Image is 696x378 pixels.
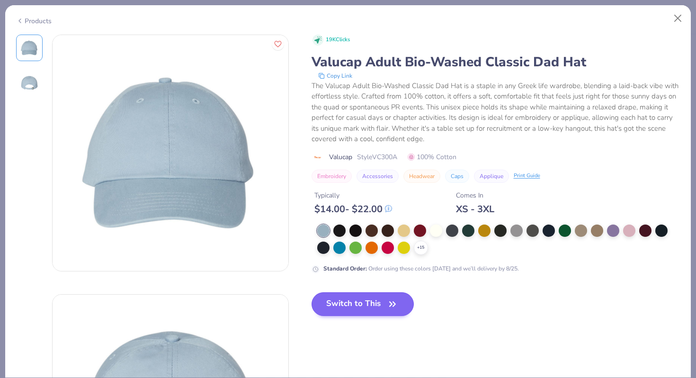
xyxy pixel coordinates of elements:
[272,38,284,50] button: Like
[669,9,687,27] button: Close
[312,153,324,161] img: brand logo
[357,152,397,162] span: Style VC300A
[403,170,440,183] button: Headwear
[312,53,680,71] div: Valucap Adult Bio-Washed Classic Dad Hat
[417,244,424,251] span: + 15
[323,265,367,272] strong: Standard Order :
[314,203,392,215] div: $ 14.00 - $ 22.00
[312,81,680,144] div: The Valucap Adult Bio-Washed Classic Dad Hat is a staple in any Greek life wardrobe, blending a l...
[312,292,414,316] button: Switch to This
[357,170,399,183] button: Accessories
[18,72,41,95] img: Back
[456,203,494,215] div: XS - 3XL
[514,172,540,180] div: Print Guide
[329,152,352,162] span: Valucap
[18,36,41,59] img: Front
[456,190,494,200] div: Comes In
[315,71,355,81] button: copy to clipboard
[312,170,352,183] button: Embroidery
[408,152,456,162] span: 100% Cotton
[445,170,469,183] button: Caps
[53,35,288,271] img: Front
[326,36,350,44] span: 19K Clicks
[474,170,509,183] button: Applique
[16,16,52,26] div: Products
[314,190,392,200] div: Typically
[323,264,519,273] div: Order using these colors [DATE] and we’ll delivery by 8/25.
